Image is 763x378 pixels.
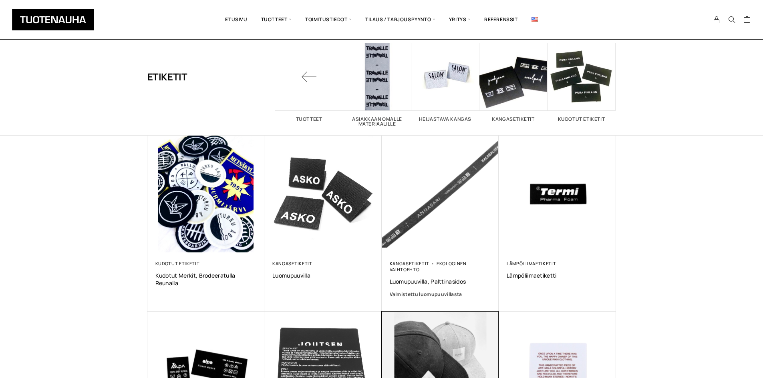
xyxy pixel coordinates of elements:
[343,117,411,126] h2: Asiakkaan omalle materiaalille
[548,43,616,122] a: Visit product category Kudotut etiketit
[155,260,200,266] a: Kudotut etiketit
[272,272,374,279] a: Luomupuuvilla
[390,278,491,285] a: Luomupuuvilla, palttinasidos
[12,9,94,30] img: Tuotenauha Oy
[275,43,343,122] a: Tuotteet
[358,6,442,33] span: Tilaus / Tarjouspyyntö
[390,291,462,298] span: Valmistettu luomupuuvillasta
[507,272,608,279] a: Lämpöliimaetiketti
[411,43,479,122] a: Visit product category Heijastava kangas
[479,43,548,122] a: Visit product category Kangasetiketit
[254,6,298,33] span: Tuotteet
[390,260,430,266] a: Kangasetiketit
[147,43,187,111] h1: Etiketit
[272,260,312,266] a: Kangasetiketit
[155,272,257,287] a: Kudotut merkit, brodeeratulla reunalla
[298,6,358,33] span: Toimitustiedot
[390,290,491,298] a: Valmistettu luomupuuvillasta
[218,6,254,33] a: Etusivu
[477,6,525,33] a: Referenssit
[743,16,751,25] a: Cart
[548,117,616,122] h2: Kudotut etiketit
[479,117,548,122] h2: Kangasetiketit
[442,6,477,33] span: Yritys
[724,16,739,23] button: Search
[411,117,479,122] h2: Heijastava kangas
[343,43,411,126] a: Visit product category Asiakkaan omalle materiaalille
[709,16,725,23] a: My Account
[531,17,538,22] img: English
[275,117,343,122] h2: Tuotteet
[507,260,556,266] a: Lämpöliimaetiketit
[390,260,467,272] a: Ekologinen vaihtoehto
